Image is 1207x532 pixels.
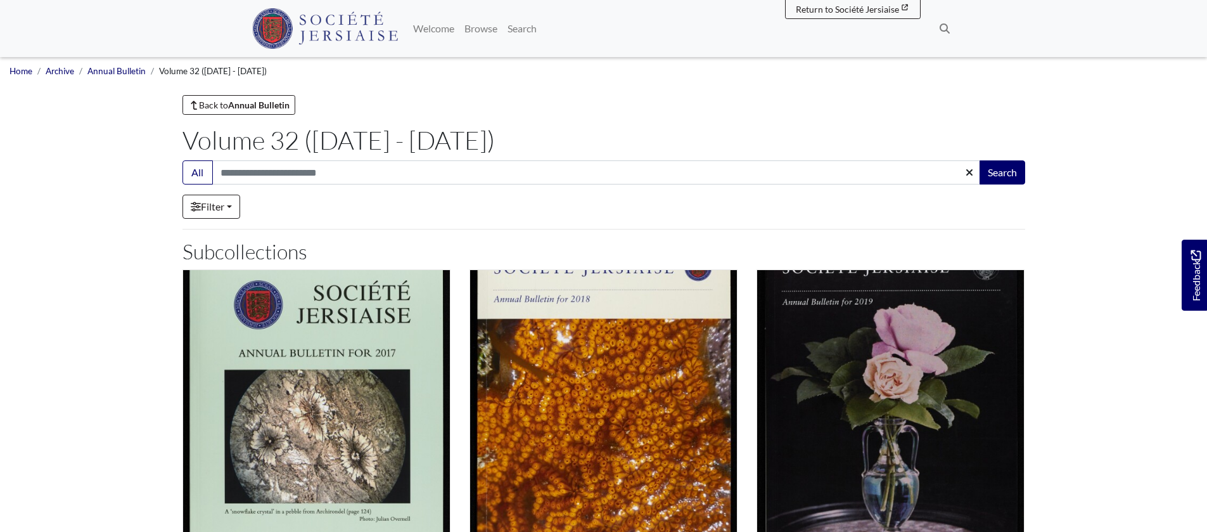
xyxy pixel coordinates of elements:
[159,66,267,76] span: Volume 32 ([DATE] - [DATE])
[212,160,981,185] input: Search this collection...
[182,160,213,185] button: All
[408,16,459,41] a: Welcome
[182,95,296,115] a: Back toAnnual Bulletin
[1182,240,1207,311] a: Would you like to provide feedback?
[459,16,502,41] a: Browse
[182,125,1025,155] h1: Volume 32 ([DATE] - [DATE])
[182,195,240,219] a: Filter
[252,5,399,52] a: Société Jersiaise logo
[182,240,1025,264] h2: Subcollections
[228,100,290,110] strong: Annual Bulletin
[1188,250,1203,301] span: Feedback
[796,4,899,15] span: Return to Société Jersiaise
[980,160,1025,185] button: Search
[502,16,542,41] a: Search
[252,8,399,49] img: Société Jersiaise
[10,66,32,76] a: Home
[46,66,74,76] a: Archive
[87,66,146,76] a: Annual Bulletin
